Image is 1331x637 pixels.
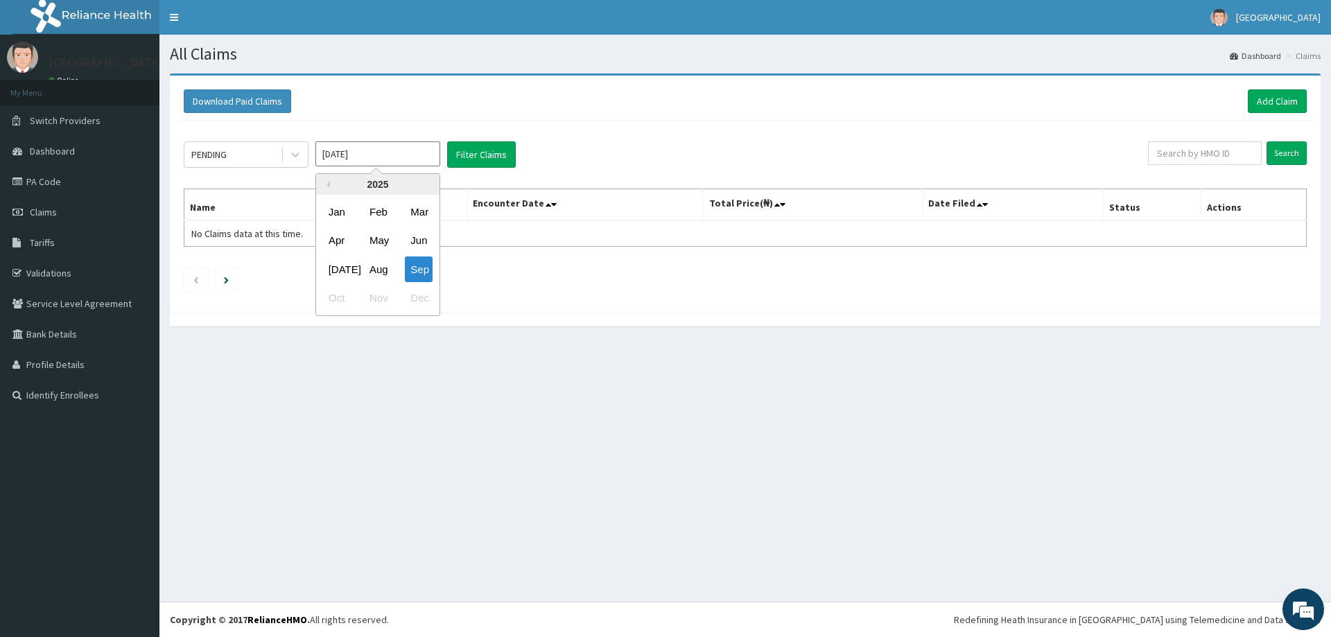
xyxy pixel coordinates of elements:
a: Add Claim [1248,89,1307,113]
button: Previous Year [323,181,330,188]
th: Name [184,189,467,221]
a: Previous page [193,273,199,286]
a: Dashboard [1230,50,1281,62]
span: No Claims data at this time. [191,227,303,240]
li: Claims [1282,50,1321,62]
button: Download Paid Claims [184,89,291,113]
input: Select Month and Year [315,141,440,166]
span: [GEOGRAPHIC_DATA] [1236,11,1321,24]
a: RelianceHMO [247,613,307,626]
th: Actions [1201,189,1306,221]
button: Filter Claims [447,141,516,168]
div: Choose August 2025 [364,256,392,282]
span: Dashboard [30,145,75,157]
span: Tariffs [30,236,55,249]
input: Search [1267,141,1307,165]
div: 2025 [316,174,440,195]
input: Search by HMO ID [1148,141,1262,165]
th: Status [1103,189,1201,221]
div: Choose April 2025 [323,228,351,254]
th: Total Price(₦) [703,189,922,221]
div: Choose June 2025 [405,228,433,254]
span: Switch Providers [30,114,101,127]
div: Choose May 2025 [364,228,392,254]
div: Choose March 2025 [405,199,433,225]
div: Choose February 2025 [364,199,392,225]
img: User Image [7,42,38,73]
footer: All rights reserved. [159,602,1331,637]
div: Choose September 2025 [405,256,433,282]
p: [GEOGRAPHIC_DATA] [49,56,163,69]
div: Redefining Heath Insurance in [GEOGRAPHIC_DATA] using Telemedicine and Data Science! [954,613,1321,627]
div: month 2025-09 [316,198,440,313]
th: Encounter Date [467,189,703,221]
span: Claims [30,206,57,218]
div: Choose July 2025 [323,256,351,282]
a: Online [49,76,82,85]
div: PENDING [191,148,227,162]
img: User Image [1210,9,1228,26]
strong: Copyright © 2017 . [170,613,310,626]
h1: All Claims [170,45,1321,63]
div: Choose January 2025 [323,199,351,225]
th: Date Filed [922,189,1103,221]
a: Next page [224,273,229,286]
